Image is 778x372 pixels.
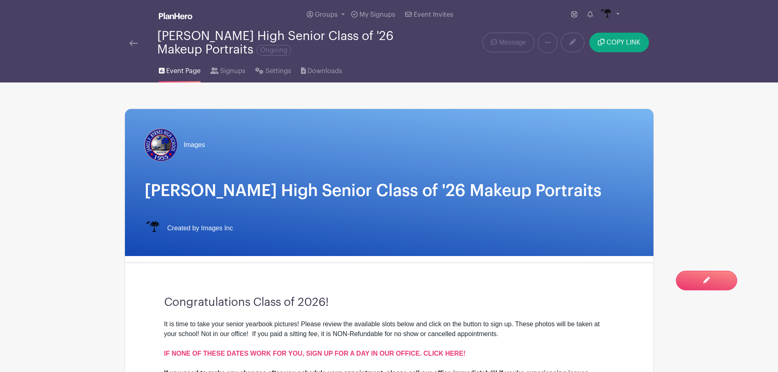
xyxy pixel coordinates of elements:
[184,140,205,150] span: Images
[145,129,177,161] img: Byrnes.jpg
[359,11,395,18] span: My Signups
[315,11,338,18] span: Groups
[301,56,342,82] a: Downloads
[308,66,342,76] span: Downloads
[159,56,201,82] a: Event Page
[159,13,192,19] img: logo_white-6c42ec7e38ccf1d336a20a19083b03d10ae64f83f12c07503d8b9e83406b4c7d.svg
[606,39,640,46] span: COPY LINK
[164,319,614,368] div: It is time to take your senior yearbook pictures! Please review the available slots below and cli...
[265,66,291,76] span: Settings
[414,11,453,18] span: Event Invites
[600,8,613,21] img: IMAGES%20logo%20transparenT%20PNG%20s.png
[167,223,233,233] span: Created by Images Inc
[589,33,649,52] button: COPY LINK
[499,38,526,47] span: Message
[164,296,614,310] h3: Congratulations Class of 2026!
[129,40,138,46] img: back-arrow-29a5d9b10d5bd6ae65dc969a981735edf675c4d7a1fe02e03b50dbd4ba3cdb55.svg
[145,181,634,200] h1: [PERSON_NAME] High Senior Class of '26 Makeup Portraits
[145,220,161,236] img: IMAGES%20logo%20transparenT%20PNG%20s.png
[166,66,201,76] span: Event Page
[157,29,422,56] div: [PERSON_NAME] High Senior Class of '26 Makeup Portraits
[482,33,534,52] a: Message
[255,56,291,82] a: Settings
[256,45,291,56] span: Ongoing
[210,56,245,82] a: Signups
[164,350,466,357] a: IF NONE OF THESE DATES WORK FOR YOU, SIGN UP FOR A DAY IN OUR OFFICE. CLICK HERE!
[220,66,245,76] span: Signups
